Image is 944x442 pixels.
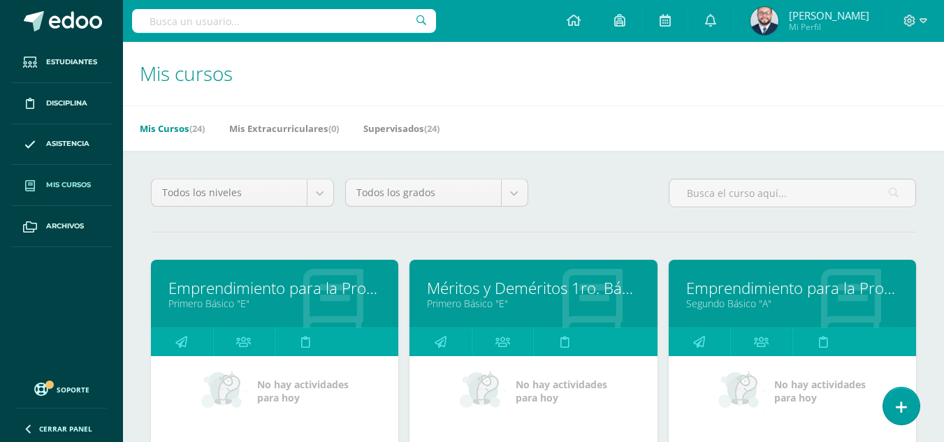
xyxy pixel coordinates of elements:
[427,277,639,299] a: Méritos y Deméritos 1ro. Básico "E"
[363,117,440,140] a: Supervisados(24)
[140,60,233,87] span: Mis cursos
[140,117,205,140] a: Mis Cursos(24)
[356,179,491,206] span: Todos los grados
[168,297,381,310] a: Primero Básico "E"
[152,179,333,206] a: Todos los niveles
[39,424,92,434] span: Cerrar panel
[229,117,339,140] a: Mis Extracurriculares(0)
[257,378,349,404] span: No hay actividades para hoy
[201,370,247,412] img: no_activities_small.png
[669,179,915,207] input: Busca el curso aquí...
[427,297,639,310] a: Primero Básico "E"
[516,378,607,404] span: No hay actividades para hoy
[11,42,112,83] a: Estudiantes
[11,124,112,165] a: Asistencia
[11,206,112,247] a: Archivos
[750,7,778,35] img: 6a2ad2c6c0b72cf555804368074c1b95.png
[774,378,866,404] span: No hay actividades para hoy
[346,179,528,206] a: Todos los grados
[132,9,436,33] input: Busca un usuario...
[424,122,440,135] span: (24)
[789,21,869,33] span: Mi Perfil
[46,221,84,232] span: Archivos
[11,83,112,124] a: Disciplina
[162,179,296,206] span: Todos los niveles
[460,370,506,412] img: no_activities_small.png
[168,277,381,299] a: Emprendimiento para la Productividad
[46,138,89,149] span: Asistencia
[46,57,97,68] span: Estudiantes
[789,8,869,22] span: [PERSON_NAME]
[686,297,899,310] a: Segundo Básico "A"
[686,277,899,299] a: Emprendimiento para la Productividad
[46,98,87,109] span: Disciplina
[57,385,89,395] span: Soporte
[17,379,106,398] a: Soporte
[11,165,112,206] a: Mis cursos
[46,179,91,191] span: Mis cursos
[328,122,339,135] span: (0)
[189,122,205,135] span: (24)
[718,370,764,412] img: no_activities_small.png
